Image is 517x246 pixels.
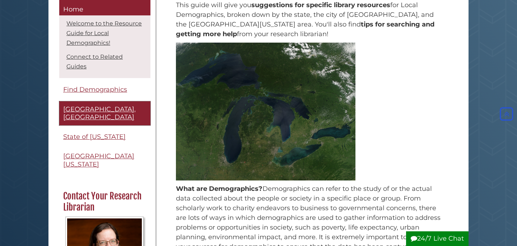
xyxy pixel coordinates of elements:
a: [GEOGRAPHIC_DATA][US_STATE] [59,149,150,173]
strong: What are Demographics? [176,185,262,193]
a: Welcome to the Resource Guide for Local Demographics! [66,20,142,47]
span: State of [US_STATE] [63,133,126,141]
span: This guide will give you [176,1,251,9]
span: [GEOGRAPHIC_DATA][US_STATE] [63,153,134,169]
a: [GEOGRAPHIC_DATA], [GEOGRAPHIC_DATA] [59,101,150,125]
span: tips for searching and getting more help [176,20,434,38]
button: 24/7 Live Chat [406,231,469,246]
span: Find Demographics [63,86,127,94]
span: for Local Demographics, broken down by the state, the city of [GEOGRAPHIC_DATA], and the [GEOGRAP... [176,1,434,28]
a: State of [US_STATE] [59,129,150,145]
a: Find Demographics [59,82,150,98]
img: Spatial capture of geographical area of Michigan [176,43,355,180]
a: Back to Top [498,110,515,118]
h2: Contact Your Research Librarian [60,191,149,213]
span: from your research librarian! [237,30,329,38]
span: suggestions for specific library resources [251,1,390,9]
span: [GEOGRAPHIC_DATA], [GEOGRAPHIC_DATA] [63,105,136,121]
a: Connect to Related Guides [66,54,123,70]
span: Home [63,5,83,13]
